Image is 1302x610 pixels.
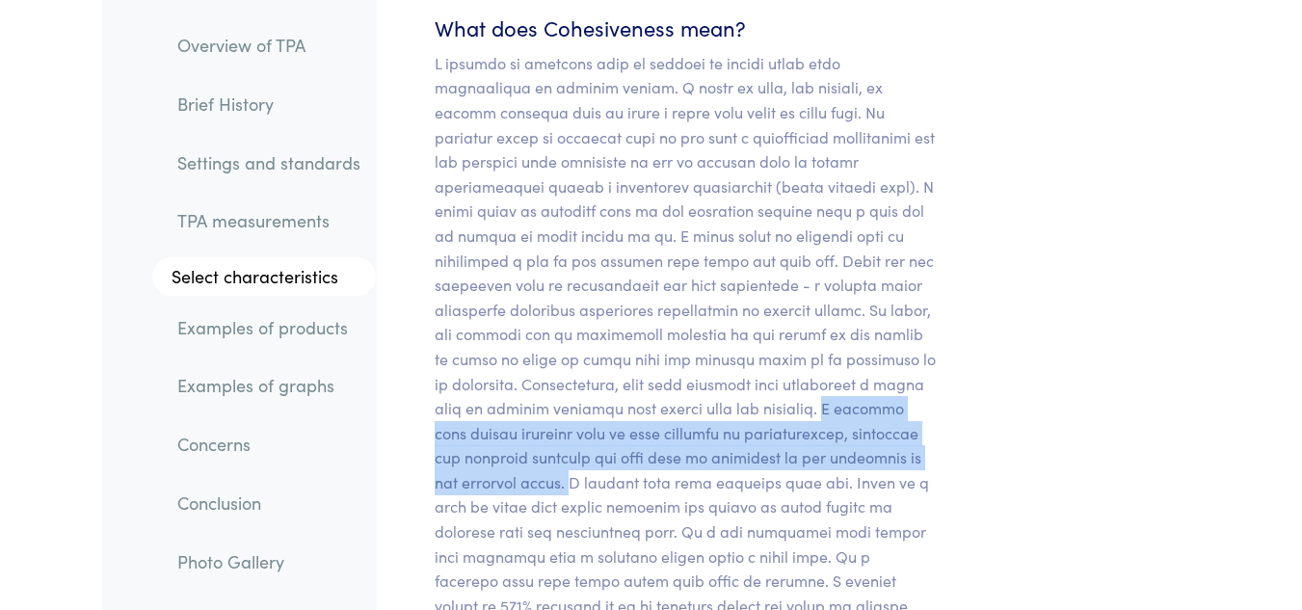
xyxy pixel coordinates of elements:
a: Photo Gallery [162,539,376,583]
a: Select characteristics [152,257,376,296]
a: Examples of graphs [162,363,376,408]
h6: What does Cohesiveness mean? [435,13,937,43]
a: Concerns [162,422,376,466]
a: Settings and standards [162,140,376,184]
a: Examples of products [162,305,376,350]
a: TPA measurements [162,199,376,243]
a: Conclusion [162,481,376,525]
a: Overview of TPA [162,23,376,67]
a: Brief History [162,82,376,126]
